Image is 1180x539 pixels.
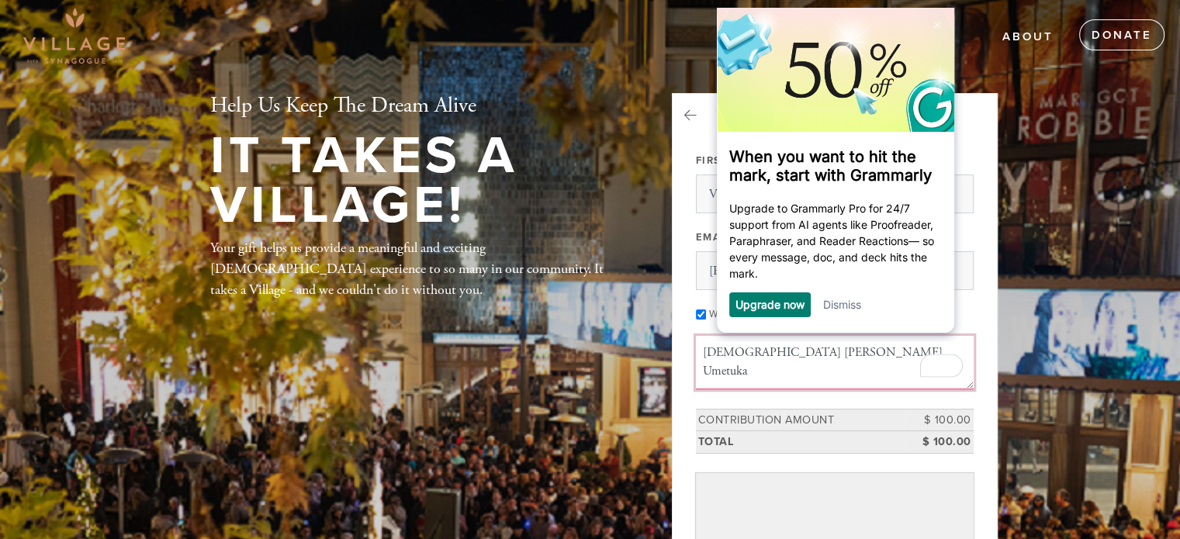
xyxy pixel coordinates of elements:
[23,8,125,64] img: Village-sdquare-png-1_0.png
[696,336,974,389] textarea: To enrich screen reader interactions, please activate Accessibility in Grammarly extension settings
[210,131,621,231] h1: It Takes A Village!
[226,14,232,21] img: close_x_white.png
[696,409,904,431] td: Contribution Amount
[696,154,766,168] label: First Name
[991,22,1065,52] a: About
[904,409,974,431] td: $ 100.00
[1079,19,1164,50] a: Donate
[21,192,234,274] p: Upgrade to Grammarly Pro for 24/7 support from AI agents like Proofreader, Paraphraser, and Reade...
[696,230,735,244] label: Email
[696,431,904,454] td: Total
[27,290,96,303] a: Upgrade now
[115,290,153,303] a: Dismiss
[21,140,234,177] h3: When you want to hit the mark, start with Grammarly
[904,431,974,454] td: $ 100.00
[210,237,621,300] div: Your gift helps us provide a meaningful and exciting [DEMOGRAPHIC_DATA] experience to so many in ...
[210,93,621,119] h2: Help Us Keep The Dream Alive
